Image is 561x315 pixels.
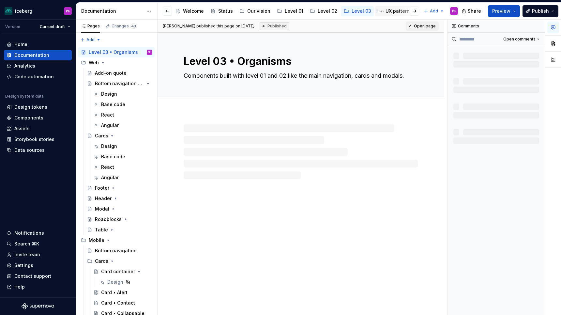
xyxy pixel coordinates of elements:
a: Base code [91,151,155,162]
div: React [101,164,114,170]
button: Search ⌘K [4,239,72,249]
div: Design [101,91,117,97]
a: Design [97,277,155,287]
span: Open comments [503,37,536,42]
div: Storybook stories [14,136,54,143]
div: Level 03 • Organisms [89,49,138,55]
a: Cards [84,131,155,141]
button: Notifications [4,228,72,238]
div: Invite team [14,251,40,258]
span: [PERSON_NAME] [163,24,195,28]
a: Base code [91,99,155,110]
a: React [91,162,155,172]
div: Contact support [14,273,51,279]
div: Add-on quote [95,70,127,76]
a: Angular [91,172,155,183]
div: Published [260,22,289,30]
div: Cards [95,258,108,264]
a: Add-on quote [84,68,155,78]
div: UX patterns [386,8,412,14]
div: Home [14,41,27,48]
a: UX patterns [375,6,415,16]
a: Level 02 [307,6,340,16]
div: Web [78,57,155,68]
div: Components [14,115,43,121]
div: Mobile [78,235,155,245]
span: Preview [492,8,510,14]
button: Publish [523,5,558,17]
div: Bottom navigation [95,247,137,254]
span: Add [86,37,95,42]
button: Current draft [37,22,73,31]
span: Publish [532,8,549,14]
div: Analytics [14,63,35,69]
div: Pages [81,24,100,29]
div: Header [95,195,112,202]
button: Add [422,7,446,16]
div: Table [95,227,108,233]
span: Open page [414,24,436,29]
div: Angular [101,174,119,181]
a: Card • Contact [91,298,155,308]
div: Angular [101,122,119,129]
div: Settings [14,262,33,269]
button: Contact support [4,271,72,281]
div: Welcome [183,8,204,14]
a: Design tokens [4,102,72,112]
div: Modal [95,206,109,212]
div: PF [66,8,70,14]
div: Base code [101,101,125,108]
a: Angular [91,120,155,131]
div: Cards [84,256,155,266]
a: Footer [84,183,155,193]
div: React [101,112,114,118]
a: Card • Alert [91,287,155,298]
a: Level 01 [274,6,306,16]
a: Table [84,225,155,235]
a: Data sources [4,145,72,155]
div: Help [14,284,25,290]
div: Notifications [14,230,44,236]
textarea: Components built with level 01 and 02 like the main navigation, cards and modals. [182,71,417,81]
span: published this page on [DATE] [163,24,254,29]
div: Card • Alert [101,289,128,296]
a: Header [84,193,155,204]
a: Code automation [4,71,72,82]
a: Components [4,113,72,123]
a: Status [208,6,235,16]
div: Footer [95,185,109,191]
div: Our vision [247,8,270,14]
div: Design tokens [14,104,47,110]
div: Bottom navigation bar [95,80,144,87]
button: Open comments [500,35,542,44]
a: Roadblocks [84,214,155,225]
a: Welcome [173,6,206,16]
a: Our vision [237,6,273,16]
div: Search ⌘K [14,241,39,247]
div: Documentation [14,52,49,58]
div: Page tree [117,5,376,18]
a: Modal [84,204,155,214]
textarea: Level 03 • Organisms [182,54,417,69]
div: Web [89,59,99,66]
div: Design [107,279,123,285]
div: Level 03 [352,8,371,14]
span: Share [468,8,481,14]
div: Version [5,24,20,29]
div: Cards [95,133,108,139]
div: PF [148,49,151,55]
button: Add [78,35,103,44]
a: Bottom navigation [84,245,155,256]
button: Help [4,282,72,292]
a: Assets [4,123,72,134]
div: Changes [112,24,137,29]
a: Settings [4,260,72,271]
span: Current draft [40,24,65,29]
a: Design [91,89,155,99]
div: iceberg [15,8,32,14]
button: Share [458,5,485,17]
div: Status [218,8,233,14]
svg: Supernova Logo [22,303,54,309]
a: Open page [406,22,439,31]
